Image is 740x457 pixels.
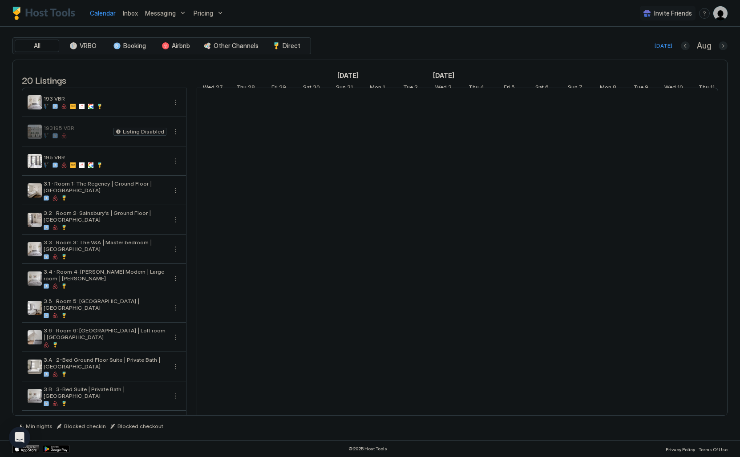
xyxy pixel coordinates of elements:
[170,303,181,313] button: More options
[172,42,190,50] span: Airbnb
[117,423,163,429] span: Blocked checkout
[90,8,116,18] a: Calendar
[12,445,39,453] a: App Store
[600,84,611,93] span: Mon
[170,332,181,343] button: More options
[214,42,259,50] span: Other Channels
[28,213,42,227] div: listing image
[170,361,181,372] button: More options
[699,447,728,452] span: Terms Of Use
[545,84,549,93] span: 6
[80,42,97,50] span: VRBO
[403,84,413,93] span: Tue
[194,9,213,17] span: Pricing
[28,360,42,374] div: listing image
[448,84,452,93] span: 3
[44,210,166,223] span: 3.2 · Room 2: Sainsbury's | Ground Floor | [GEOGRAPHIC_DATA]
[699,84,709,93] span: Thu
[12,7,79,20] a: Host Tools Logo
[43,445,69,453] a: Google Play Store
[203,84,214,93] span: Wed
[123,9,138,17] span: Inbox
[44,268,166,282] span: 3.4 · Room 4: [PERSON_NAME] Modern | Large room | [PERSON_NAME]
[335,69,361,82] a: August 12, 2025
[170,97,181,108] div: menu
[123,8,138,18] a: Inbox
[28,95,42,109] div: listing image
[666,444,695,453] a: Privacy Policy
[699,444,728,453] a: Terms Of Use
[44,298,166,311] span: 3.5 · Room 5: [GEOGRAPHIC_DATA] | [GEOGRAPHIC_DATA]
[170,185,181,196] div: menu
[123,42,146,50] span: Booking
[44,95,166,102] span: 193 VBR
[347,84,353,93] span: 31
[501,82,517,95] a: September 5, 2025
[368,82,387,95] a: September 1, 2025
[61,40,105,52] button: VRBO
[613,84,616,93] span: 8
[301,82,322,95] a: August 30, 2025
[34,42,40,50] span: All
[681,41,690,50] button: Previous month
[713,6,728,20] div: User profile
[170,214,181,225] button: More options
[170,214,181,225] div: menu
[383,84,385,93] span: 1
[370,84,381,93] span: Mon
[654,9,692,17] span: Invite Friends
[28,389,42,403] div: listing image
[22,73,66,86] span: 20 Listings
[64,423,106,429] span: Blocked checkin
[44,327,166,340] span: 3.6 · Room 6: [GEOGRAPHIC_DATA] | Loft room | [GEOGRAPHIC_DATA]
[631,82,651,95] a: September 9, 2025
[170,303,181,313] div: menu
[579,84,582,93] span: 7
[697,41,712,51] span: Aug
[568,84,578,93] span: Sun
[469,84,479,93] span: Thu
[511,84,515,93] span: 5
[480,84,484,93] span: 4
[719,41,728,50] button: Next month
[401,82,420,95] a: September 2, 2025
[44,180,166,194] span: 3.1 · Room 1: The Regency | Ground Floor | [GEOGRAPHIC_DATA]
[201,82,225,95] a: August 27, 2025
[170,244,181,255] div: menu
[170,97,181,108] button: More options
[170,126,181,137] div: menu
[26,423,53,429] span: Min nights
[664,84,676,93] span: Wed
[28,330,42,344] div: listing image
[504,84,510,93] span: Fri
[12,37,311,54] div: tab-group
[598,82,619,95] a: September 8, 2025
[90,9,116,17] span: Calendar
[677,84,683,93] span: 10
[44,239,166,252] span: 3.3 · Room 3: The V&A | Master bedroom | [GEOGRAPHIC_DATA]
[28,125,42,139] div: listing image
[170,185,181,196] button: More options
[699,8,710,19] div: menu
[170,156,181,166] div: menu
[303,84,311,93] span: Sat
[435,84,447,93] span: Wed
[170,361,181,372] div: menu
[44,154,166,161] span: 195 VBR
[710,84,715,93] span: 11
[269,82,288,95] a: August 29, 2025
[431,69,457,82] a: September 1, 2025
[28,301,42,315] div: listing image
[348,446,387,452] span: © 2025 Host Tools
[107,40,152,52] button: Booking
[170,126,181,137] button: More options
[170,244,181,255] button: More options
[283,42,300,50] span: Direct
[28,242,42,256] div: listing image
[696,82,717,95] a: September 11, 2025
[236,84,247,93] span: Thu
[200,40,263,52] button: Other Channels
[271,84,278,93] span: Fri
